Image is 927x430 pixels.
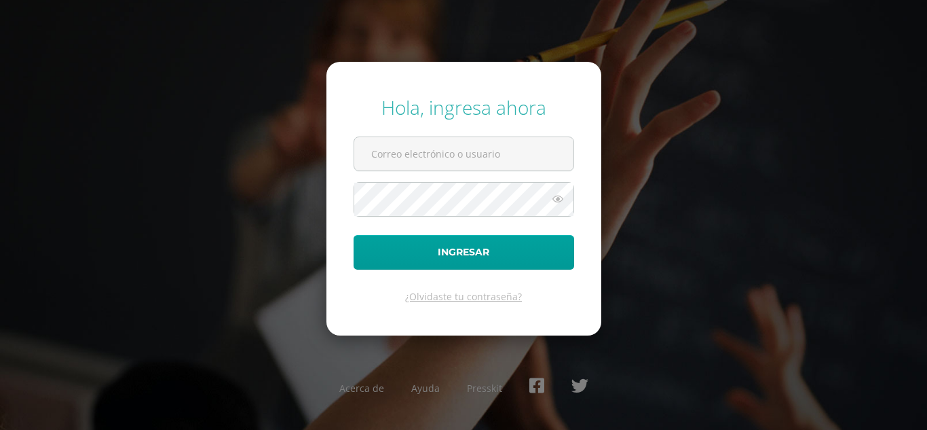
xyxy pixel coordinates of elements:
[405,290,522,303] a: ¿Olvidaste tu contraseña?
[339,382,384,395] a: Acerca de
[354,137,573,171] input: Correo electrónico o usuario
[467,382,502,395] a: Presskit
[354,235,574,270] button: Ingresar
[354,94,574,120] div: Hola, ingresa ahora
[411,382,440,395] a: Ayuda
